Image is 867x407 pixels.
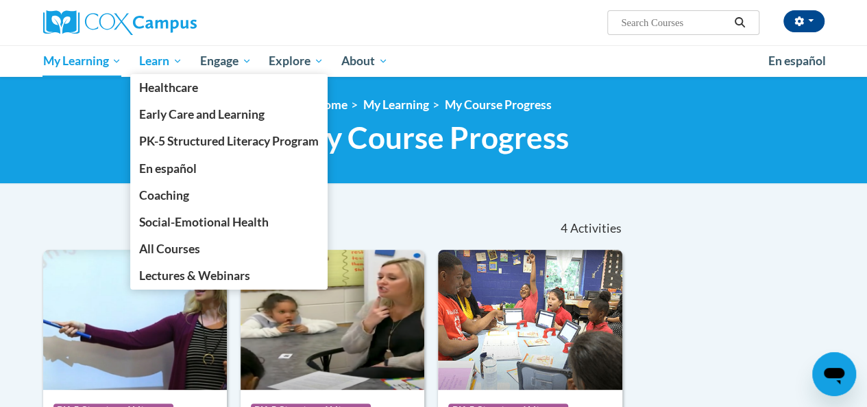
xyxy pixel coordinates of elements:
a: Explore [260,45,332,77]
span: 4 [561,221,567,236]
span: Coaching [139,188,189,202]
button: Account Settings [783,10,825,32]
img: Cox Campus [43,10,197,35]
a: Lectures & Webinars [130,262,328,289]
span: Healthcare [139,80,198,95]
a: My Learning [34,45,131,77]
span: En español [139,161,197,176]
span: Engage [200,53,252,69]
a: Healthcare [130,74,328,101]
a: Coaching [130,182,328,209]
button: Search [729,14,750,31]
span: Explore [269,53,323,69]
span: Lectures & Webinars [139,268,250,283]
iframe: Button to launch messaging window [812,352,856,396]
img: Course Logo [43,250,227,390]
a: About [332,45,397,77]
span: My Learning [42,53,121,69]
a: Learn [130,45,191,77]
img: Course Logo [241,250,424,390]
a: PK-5 Structured Literacy Program [130,128,328,154]
a: My Course Progress [445,97,552,112]
span: All Courses [139,242,200,256]
a: My Learning [363,97,429,112]
a: En español [130,155,328,182]
span: Early Care and Learning [139,107,265,121]
span: Activities [570,221,621,236]
span: My Course Progress [298,119,569,156]
div: Main menu [33,45,835,77]
a: Early Care and Learning [130,101,328,128]
a: Social-Emotional Health [130,209,328,235]
span: Social-Emotional Health [139,215,269,229]
input: Search Courses [620,14,729,31]
span: PK-5 Structured Literacy Program [139,134,319,148]
span: About [341,53,388,69]
a: Cox Campus [43,10,290,35]
a: En español [759,47,835,75]
span: Learn [139,53,182,69]
span: En español [768,54,826,68]
a: Home [315,97,347,112]
a: All Courses [130,235,328,262]
img: Course Logo [438,250,622,390]
a: Engage [191,45,260,77]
